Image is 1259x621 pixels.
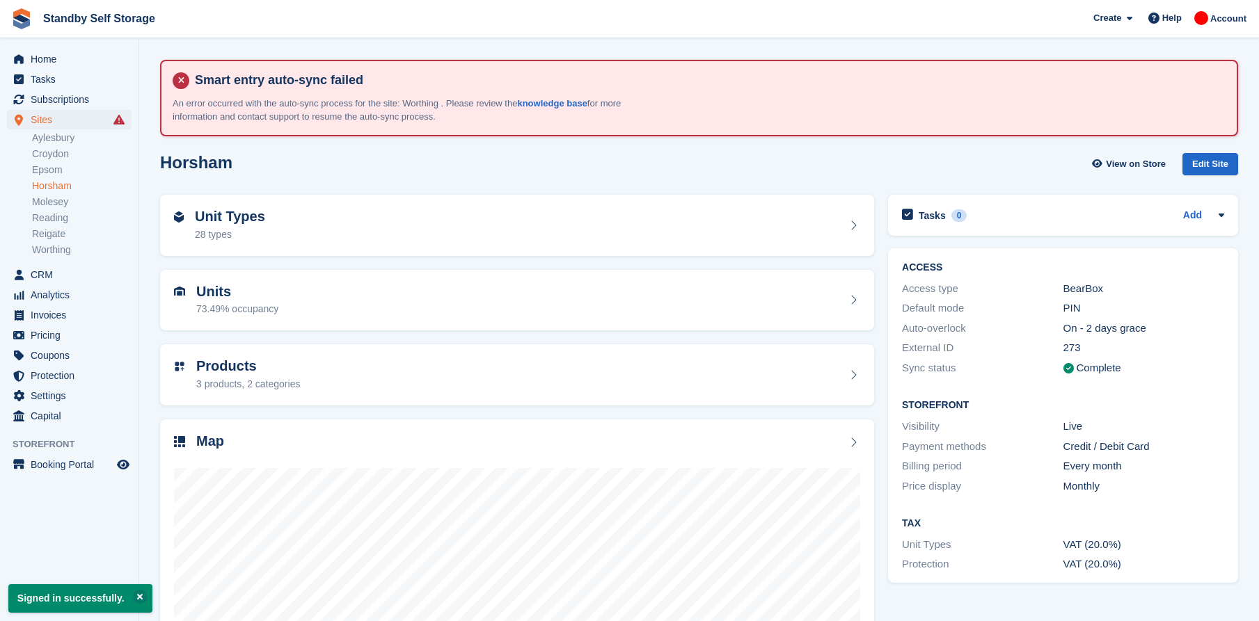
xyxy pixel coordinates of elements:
[31,455,114,474] span: Booking Portal
[902,360,1063,376] div: Sync status
[32,163,132,177] a: Epsom
[31,305,114,325] span: Invoices
[196,377,300,392] div: 3 products, 2 categories
[31,265,114,284] span: CRM
[902,262,1224,273] h2: ACCESS
[902,400,1224,411] h2: Storefront
[7,265,132,284] a: menu
[1063,300,1224,316] div: PIN
[1106,157,1166,171] span: View on Store
[7,325,132,345] a: menu
[902,300,1063,316] div: Default mode
[1210,12,1246,26] span: Account
[1183,208,1202,224] a: Add
[902,518,1224,529] h2: Tax
[8,584,152,613] p: Signed in successfully.
[1182,153,1238,176] div: Edit Site
[7,285,132,305] a: menu
[196,433,224,449] h2: Map
[196,358,300,374] h2: Products
[1063,419,1224,435] div: Live
[902,419,1063,435] div: Visibility
[31,70,114,89] span: Tasks
[160,153,232,172] h2: Horsham
[32,195,132,209] a: Molesey
[195,227,265,242] div: 28 types
[31,110,114,129] span: Sites
[196,284,278,300] h2: Units
[189,72,1226,88] h4: Smart entry auto-sync failed
[174,361,185,372] img: custom-product-icn-752c56ca05d30b4aa98f6f15887a0e09747e85b44ffffa43cff429088544963d.svg
[1063,537,1224,553] div: VAT (20.0%)
[7,386,132,405] a: menu
[902,537,1063,553] div: Unit Types
[902,439,1063,455] div: Payment methods
[31,366,114,385] span: Protection
[1063,439,1224,455] div: Credit / Debit Card
[31,90,114,109] span: Subscriptions
[1077,360,1121,376] div: Complete
[1182,153,1238,182] a: Edit Site
[1162,11,1182,25] span: Help
[902,478,1063,494] div: Price display
[902,321,1063,337] div: Auto-overlock
[951,209,967,222] div: 0
[7,455,132,474] a: menu
[38,7,161,30] a: Standby Self Storage
[196,302,278,316] div: 73.49% occupancy
[31,386,114,405] span: Settings
[7,305,132,325] a: menu
[902,458,1063,474] div: Billing period
[1063,458,1224,474] div: Every month
[174,287,185,296] img: unit-icn-7be61d7bf1b0ce9d3e12c5938cc71ed9869f7b940bace4675aadf7bd6d80202e.svg
[1063,556,1224,572] div: VAT (20.0%)
[7,49,132,69] a: menu
[174,211,184,223] img: unit-type-icn-2b2737a686de81e16bb02015468b77c625bbabd49415b5ef34ead5e3b44a266d.svg
[7,110,132,129] a: menu
[32,243,132,257] a: Worthing
[32,131,132,145] a: Aylesbury
[1063,281,1224,297] div: BearBox
[7,366,132,385] a: menu
[7,70,132,89] a: menu
[31,285,114,305] span: Analytics
[7,346,132,365] a: menu
[1063,340,1224,356] div: 273
[11,8,32,29] img: stora-icon-8386f47178a22dfd0bd8f6a31ec36ba5ce8667c1dd55bd0f319d3a0aa187defe.svg
[1093,11,1121,25] span: Create
[1194,11,1208,25] img: Aaron Winter
[32,179,132,193] a: Horsham
[7,406,132,426] a: menu
[1090,153,1171,176] a: View on Store
[13,437,138,451] span: Storefront
[1063,321,1224,337] div: On - 2 days grace
[31,325,114,345] span: Pricing
[902,281,1063,297] div: Access type
[902,556,1063,572] div: Protection
[517,98,587,108] a: knowledge base
[160,195,874,256] a: Unit Types 28 types
[919,209,946,222] h2: Tasks
[32,227,132,241] a: Reigate
[115,456,132,473] a: Preview store
[32,147,132,161] a: Croydon
[31,49,114,69] span: Home
[31,406,114,426] span: Capital
[195,209,265,225] h2: Unit Types
[160,270,874,331] a: Units 73.49% occupancy
[1063,478,1224,494] div: Monthly
[31,346,114,365] span: Coupons
[173,97,660,124] p: An error occurred with the auto-sync process for the site: Worthing . Please review the for more ...
[902,340,1063,356] div: External ID
[7,90,132,109] a: menu
[160,344,874,405] a: Products 3 products, 2 categories
[174,436,185,447] img: map-icn-33ee37083ee616e46c38cad1a60f524a97daa1e2b2c8c0bc3eb3415660979fc1.svg
[113,114,125,125] i: Smart entry sync failures have occurred
[32,211,132,225] a: Reading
